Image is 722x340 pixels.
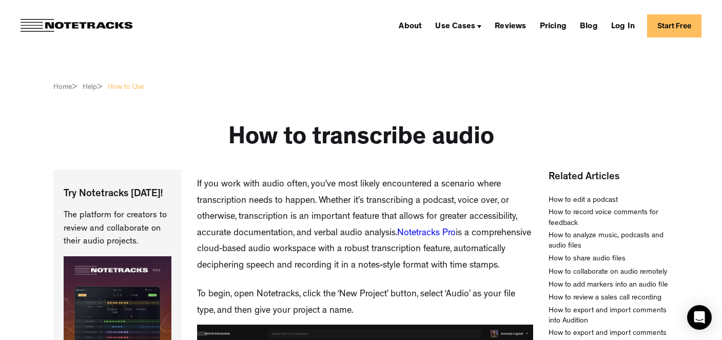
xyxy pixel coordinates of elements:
a: About [395,17,426,34]
a: Log In [607,17,639,34]
a: Pricing [536,17,571,34]
div: Use Cases [431,17,485,34]
a: Home> [53,82,77,92]
a: How to share audio files [549,254,626,265]
a: Help> [83,82,103,92]
a: How to edit a podcast [549,196,618,206]
a: How to review a sales call recording [549,293,661,304]
p: The platform for creators to review and collaborate on their audio projects. [64,209,172,249]
div: Open Intercom Messenger [687,305,712,330]
a: Notetracks Pro [397,229,456,238]
p: Try Notetracks [DATE]! [64,187,172,201]
p: If you work with audio often, you’ve most likely encountered a scenario where transcription needs... [197,177,533,274]
a: Reviews [491,17,530,34]
a: How to collaborate on audio remotely [549,268,667,278]
a: How to record voice comments for feedback [549,208,669,229]
div: Home [53,82,72,92]
div: > [97,82,103,92]
a: How to analyze music, podcasts and audio files [549,231,669,252]
a: How to add markers into an audio file [549,280,668,291]
a: How to export and import comments into Audition [549,306,669,327]
div: > [72,82,77,92]
a: Blog [576,17,602,34]
p: To begin, open Notetracks, click the ‘New Project’ button, select ‘Audio’ as your file type, and ... [197,287,533,319]
h2: Related Articles [549,169,669,185]
div: Use Cases [435,23,475,31]
a: How to Use [108,82,144,92]
h1: How to transcribe audio [228,123,494,154]
a: Start Free [647,14,701,37]
div: Help [83,82,97,92]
